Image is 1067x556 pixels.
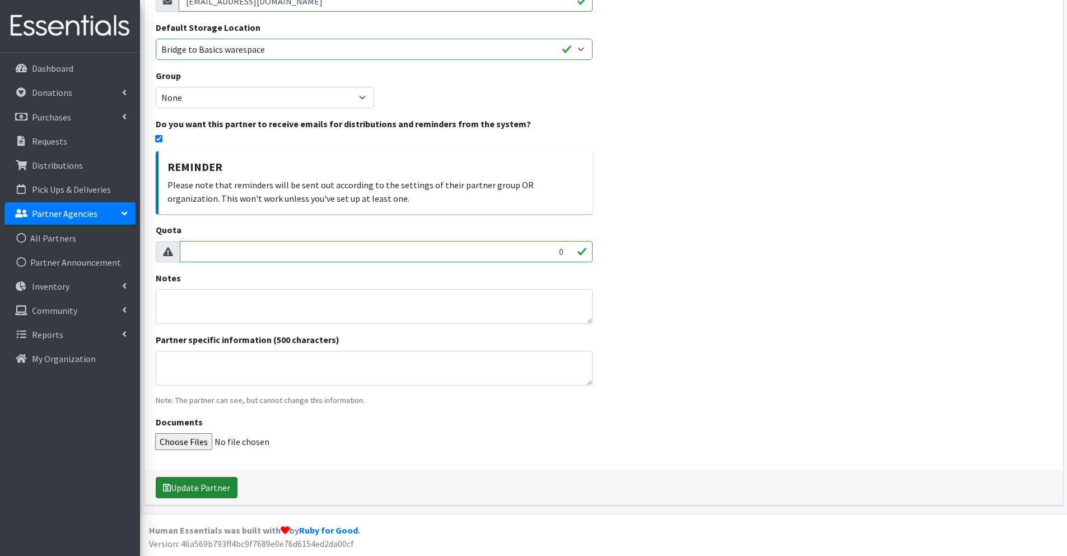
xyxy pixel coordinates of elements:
[156,117,531,131] label: Do you want this partner to receive emails for distributions and reminders from the system?
[149,538,354,549] span: Version: 46a569b793ff4bc9f7689e0e76d6154ed2da00cf
[4,178,136,201] a: Pick Ups & Deliveries
[167,160,584,174] h5: Reminder
[156,395,593,406] p: Note: The partner can see, but cannot change this information.
[156,477,237,498] button: Update Partner
[4,154,136,177] a: Distributions
[32,63,73,74] p: Dashboard
[32,136,67,147] p: Requests
[4,130,136,152] a: Requests
[32,160,83,171] p: Distributions
[156,415,203,429] label: Documents
[32,329,63,340] p: Reports
[32,87,72,98] p: Donations
[4,299,136,322] a: Community
[4,7,136,45] img: HumanEssentials
[156,21,260,34] label: Default Storage Location
[4,347,136,370] a: My Organization
[149,525,360,536] strong: Human Essentials was built with by .
[4,275,136,298] a: Inventory
[4,202,136,225] a: Partner Agencies
[32,281,69,292] p: Inventory
[156,69,181,82] label: Group
[4,57,136,80] a: Dashboard
[4,323,136,346] a: Reports
[32,184,111,195] p: Pick Ups & Deliveries
[4,251,136,274] a: Partner Announcement
[156,271,181,285] label: Notes
[4,81,136,104] a: Donations
[156,223,181,237] label: Quota
[32,353,96,364] p: My Organization
[299,525,358,536] a: Ruby for Good
[4,106,136,128] a: Purchases
[32,208,97,219] p: Partner Agencies
[32,112,71,123] p: Purchases
[156,333,339,346] label: Partner specific information (500 characters)
[167,178,584,205] p: Please note that reminders will be sent out according to the settings of their partner group OR o...
[4,227,136,249] a: All Partners
[32,305,77,316] p: Community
